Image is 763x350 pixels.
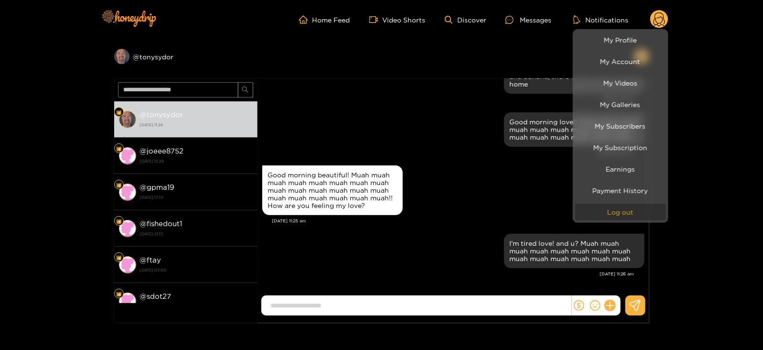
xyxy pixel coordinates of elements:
[575,118,666,134] a: My Subscribers
[575,204,666,220] button: Log out
[575,75,666,91] a: My Videos
[575,53,666,70] a: My Account
[575,182,666,199] a: Payment History
[575,139,666,156] a: My Subscription
[575,32,666,48] a: My Profile
[575,96,666,113] a: My Galleries
[575,161,666,177] a: Earnings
